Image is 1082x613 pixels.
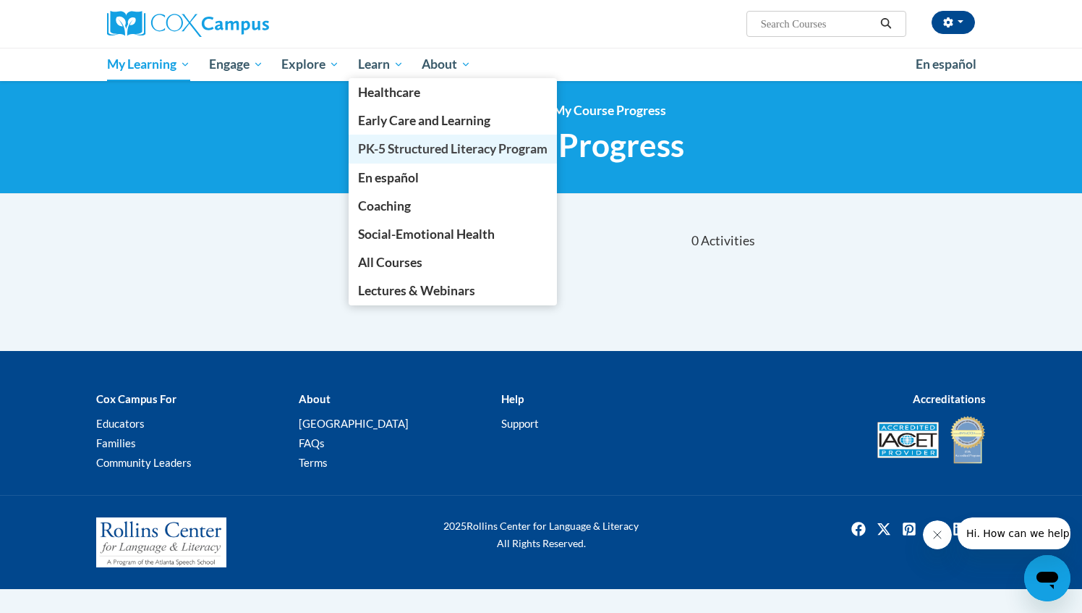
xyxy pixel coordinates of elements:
[358,56,404,73] span: Learn
[875,15,897,33] button: Search
[358,85,420,100] span: Healthcare
[872,517,895,541] a: Twitter
[96,517,226,568] img: Rollins Center for Language & Literacy - A Program of the Atlanta Speech School
[358,170,419,185] span: En español
[759,15,875,33] input: Search Courses
[958,517,1070,549] iframe: Message from company
[299,392,331,405] b: About
[299,456,328,469] a: Terms
[9,10,117,22] span: Hi. How can we help?
[209,56,263,73] span: Engage
[349,164,557,192] a: En español
[898,517,921,541] img: Pinterest icon
[358,227,495,242] span: Social-Emotional Health
[872,517,895,541] img: Twitter icon
[96,456,192,469] a: Community Leaders
[916,56,976,72] span: En español
[349,220,557,248] a: Social-Emotional Health
[877,422,939,458] img: Accredited IACET® Provider
[272,48,349,81] a: Explore
[349,192,557,220] a: Coaching
[413,48,481,81] a: About
[349,135,557,163] a: PK-5 Structured Literacy Program
[950,415,986,465] img: IDA® Accredited
[501,417,539,430] a: Support
[349,48,413,81] a: Learn
[1024,555,1070,601] iframe: Button to launch messaging window
[107,56,190,73] span: My Learning
[701,233,755,249] span: Activities
[501,392,524,405] b: Help
[96,392,176,405] b: Cox Campus For
[553,103,666,118] a: My Course Progress
[906,49,986,80] a: En español
[932,11,975,34] button: Account Settings
[389,517,693,552] div: Rollins Center for Language & Literacy All Rights Reserved.
[358,198,411,214] span: Coaching
[200,48,273,81] a: Engage
[847,517,870,541] a: Facebook
[923,520,952,549] iframe: Close message
[281,56,339,73] span: Explore
[422,56,471,73] span: About
[85,48,997,81] div: Main menu
[107,11,382,37] a: Cox Campus
[299,417,409,430] a: [GEOGRAPHIC_DATA]
[358,113,490,128] span: Early Care and Learning
[358,255,422,270] span: All Courses
[443,520,467,532] span: 2025
[691,233,699,249] span: 0
[913,392,986,405] b: Accreditations
[349,248,557,276] a: All Courses
[358,283,475,298] span: Lectures & Webinars
[299,436,325,449] a: FAQs
[349,78,557,106] a: Healthcare
[847,517,870,541] img: Facebook icon
[96,436,136,449] a: Families
[96,417,145,430] a: Educators
[358,141,548,156] span: PK-5 Structured Literacy Program
[898,517,921,541] a: Pinterest
[349,106,557,135] a: Early Care and Learning
[98,48,200,81] a: My Learning
[107,11,269,37] img: Cox Campus
[349,276,557,305] a: Lectures & Webinars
